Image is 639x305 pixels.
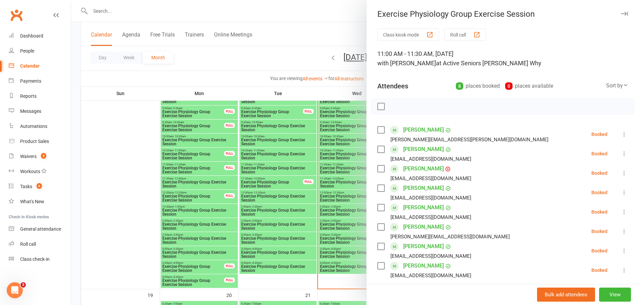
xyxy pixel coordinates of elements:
[456,81,500,91] div: places booked
[20,256,50,262] div: Class check-in
[377,60,436,67] span: with [PERSON_NAME]
[403,163,444,174] a: [PERSON_NAME]
[444,28,486,41] button: Roll call
[20,199,44,204] div: What's New
[591,151,607,156] div: Booked
[390,252,471,260] div: [EMAIL_ADDRESS][DOMAIN_NAME]
[20,169,40,174] div: Workouts
[20,226,61,232] div: General attendance
[20,184,32,189] div: Tasks
[591,268,607,273] div: Booked
[436,60,541,67] span: at Active Seniors [PERSON_NAME] Why
[591,132,607,137] div: Booked
[591,190,607,195] div: Booked
[20,282,26,288] span: 3
[37,183,42,189] span: 6
[9,28,71,44] a: Dashboard
[390,135,548,144] div: [PERSON_NAME][EMAIL_ADDRESS][PERSON_NAME][DOMAIN_NAME]
[9,44,71,59] a: People
[9,149,71,164] a: Waivers 5
[591,210,607,214] div: Booked
[20,78,41,84] div: Payments
[606,81,628,90] div: Sort by
[390,174,471,183] div: [EMAIL_ADDRESS][DOMAIN_NAME]
[403,144,444,155] a: [PERSON_NAME]
[456,82,463,90] div: 8
[390,194,471,202] div: [EMAIL_ADDRESS][DOMAIN_NAME]
[390,271,471,280] div: [EMAIL_ADDRESS][DOMAIN_NAME]
[505,81,553,91] div: places available
[403,183,444,194] a: [PERSON_NAME]
[9,59,71,74] a: Calendar
[20,33,43,39] div: Dashboard
[9,194,71,209] a: What's New
[41,153,46,159] span: 5
[390,155,471,163] div: [EMAIL_ADDRESS][DOMAIN_NAME]
[390,232,510,241] div: [PERSON_NAME][EMAIL_ADDRESS][DOMAIN_NAME]
[505,82,513,90] div: 0
[591,229,607,234] div: Booked
[7,282,23,298] iframe: Intercom live chat
[367,9,639,19] div: Exercise Physiology Group Exercise Session
[9,119,71,134] a: Automations
[390,213,471,222] div: [EMAIL_ADDRESS][DOMAIN_NAME]
[20,63,40,69] div: Calendar
[20,241,36,247] div: Roll call
[9,222,71,237] a: General attendance kiosk mode
[377,49,628,68] div: 11:00 AM - 11:30 AM, [DATE]
[20,139,49,144] div: Product Sales
[403,202,444,213] a: [PERSON_NAME]
[403,222,444,232] a: [PERSON_NAME]
[9,89,71,104] a: Reports
[9,252,71,267] a: Class kiosk mode
[9,134,71,149] a: Product Sales
[20,48,34,54] div: People
[591,171,607,175] div: Booked
[403,260,444,271] a: [PERSON_NAME]
[537,288,595,302] button: Bulk add attendees
[20,154,37,159] div: Waivers
[599,288,631,302] button: View
[9,179,71,194] a: Tasks 6
[20,93,37,99] div: Reports
[403,125,444,135] a: [PERSON_NAME]
[403,241,444,252] a: [PERSON_NAME]
[8,7,25,23] a: Clubworx
[20,124,47,129] div: Automations
[9,104,71,119] a: Messages
[377,28,439,41] button: Class kiosk mode
[9,237,71,252] a: Roll call
[377,81,408,91] div: Attendees
[9,164,71,179] a: Workouts
[20,108,41,114] div: Messages
[9,74,71,89] a: Payments
[591,248,607,253] div: Booked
